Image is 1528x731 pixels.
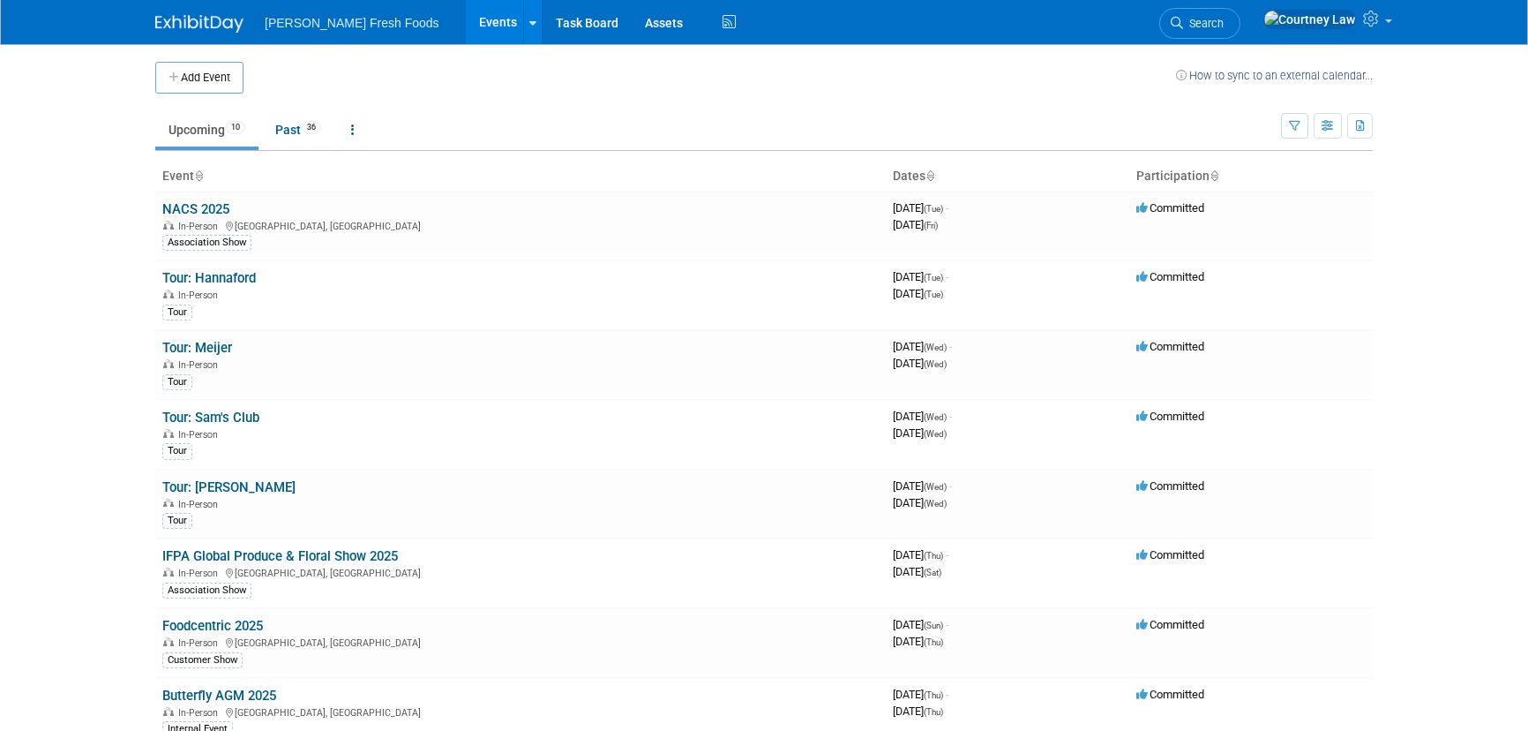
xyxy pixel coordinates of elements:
span: (Tue) [924,273,943,283]
img: In-Person Event [163,359,174,368]
span: [DATE] [893,218,938,231]
span: [PERSON_NAME] Fresh Foods [265,16,439,30]
a: Tour: [PERSON_NAME] [162,479,296,495]
span: (Wed) [924,482,947,492]
th: Participation [1129,162,1373,192]
span: [DATE] [893,705,943,718]
div: Association Show [162,235,251,251]
div: [GEOGRAPHIC_DATA], [GEOGRAPHIC_DATA] [162,218,879,232]
span: (Wed) [924,343,947,352]
div: Tour [162,374,192,390]
span: [DATE] [893,357,947,370]
span: - [946,270,948,283]
span: [DATE] [893,688,948,701]
span: Committed [1136,410,1204,423]
span: Committed [1136,618,1204,631]
span: In-Person [178,429,223,441]
span: - [949,340,952,353]
span: (Fri) [924,221,938,230]
img: In-Person Event [163,290,174,298]
span: Committed [1136,688,1204,701]
a: Foodcentric 2025 [162,618,263,634]
div: [GEOGRAPHIC_DATA], [GEOGRAPHIC_DATA] [162,565,879,579]
a: Upcoming10 [155,113,258,147]
span: (Tue) [924,204,943,214]
button: Add Event [155,62,243,94]
img: In-Person Event [163,499,174,508]
span: [DATE] [893,410,952,423]
th: Event [155,162,886,192]
span: [DATE] [893,548,948,561]
span: - [946,201,948,215]
a: Tour: Sam's Club [162,410,259,426]
span: Committed [1136,270,1204,283]
span: Search [1183,17,1224,30]
span: Committed [1136,340,1204,353]
span: In-Person [178,290,223,301]
a: Sort by Event Name [194,169,203,183]
span: In-Person [178,499,223,510]
span: [DATE] [893,565,941,578]
div: Tour [162,443,192,459]
span: [DATE] [893,426,947,440]
span: [DATE] [893,287,943,300]
span: [DATE] [893,340,952,353]
span: (Thu) [924,637,943,647]
a: Butterfly AGM 2025 [162,688,276,704]
span: In-Person [178,568,223,579]
a: How to sync to an external calendar... [1176,69,1373,82]
span: In-Person [178,707,223,719]
div: [GEOGRAPHIC_DATA], [GEOGRAPHIC_DATA] [162,635,879,649]
a: Past36 [262,113,334,147]
a: IFPA Global Produce & Floral Show 2025 [162,548,398,564]
span: (Thu) [924,690,943,700]
span: (Wed) [924,429,947,439]
a: Sort by Participation Type [1210,169,1218,183]
img: In-Person Event [163,637,174,646]
a: NACS 2025 [162,201,229,217]
img: In-Person Event [163,221,174,230]
img: In-Person Event [163,707,174,716]
span: - [949,410,952,423]
div: [GEOGRAPHIC_DATA], [GEOGRAPHIC_DATA] [162,705,879,719]
span: In-Person [178,637,223,649]
img: In-Person Event [163,429,174,438]
img: ExhibitDay [155,15,243,33]
img: Courtney Law [1263,10,1356,29]
span: [DATE] [893,201,948,215]
div: Customer Show [162,652,243,668]
div: Association Show [162,583,251,599]
span: [DATE] [893,496,947,509]
th: Dates [886,162,1129,192]
span: - [946,688,948,701]
a: Search [1159,8,1240,39]
span: Committed [1136,548,1204,561]
span: [DATE] [893,635,943,648]
span: (Wed) [924,359,947,369]
span: (Tue) [924,290,943,299]
span: [DATE] [893,479,952,493]
span: 36 [302,121,321,134]
span: - [949,479,952,493]
span: In-Person [178,359,223,371]
span: - [946,618,948,631]
div: Tour [162,305,192,320]
span: [DATE] [893,618,948,631]
span: (Wed) [924,499,947,509]
span: Committed [1136,201,1204,215]
span: In-Person [178,221,223,232]
a: Tour: Hannaford [162,270,256,286]
span: (Thu) [924,551,943,561]
div: Tour [162,513,192,529]
span: (Sat) [924,568,941,577]
span: Committed [1136,479,1204,493]
span: [DATE] [893,270,948,283]
span: - [946,548,948,561]
span: (Thu) [924,707,943,717]
img: In-Person Event [163,568,174,577]
a: Sort by Start Date [925,169,934,183]
span: (Sun) [924,621,943,630]
a: Tour: Meijer [162,340,232,356]
span: (Wed) [924,412,947,422]
span: 10 [226,121,245,134]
